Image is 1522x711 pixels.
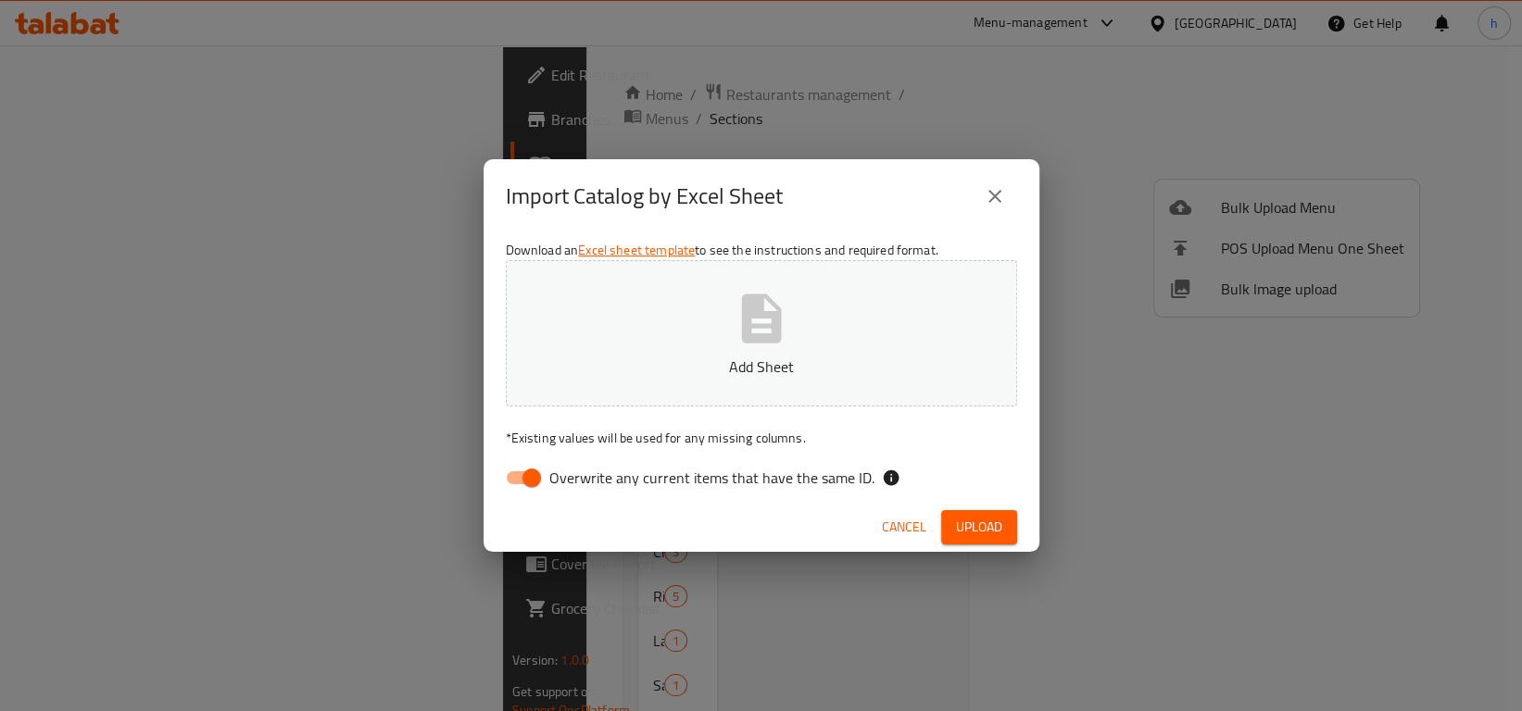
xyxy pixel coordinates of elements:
[941,510,1017,544] button: Upload
[874,510,934,544] button: Cancel
[973,174,1017,218] button: close
[535,355,988,378] p: Add Sheet
[578,238,695,262] a: Excel sheet template
[882,468,900,487] svg: If the overwrite option isn't selected, then the items that match an existing ID will be ignored ...
[956,516,1002,539] span: Upload
[506,429,1017,447] p: Existing values will be used for any missing columns.
[484,233,1039,502] div: Download an to see the instructions and required format.
[506,260,1017,406] button: Add Sheet
[506,181,783,211] h2: Import Catalog by Excel Sheet
[882,516,926,539] span: Cancel
[549,467,874,489] span: Overwrite any current items that have the same ID.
